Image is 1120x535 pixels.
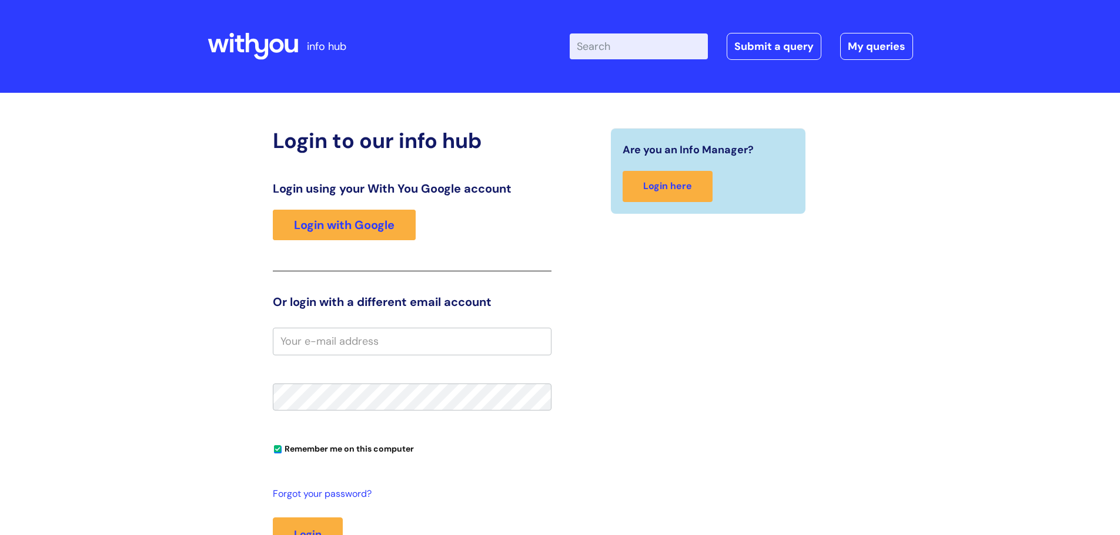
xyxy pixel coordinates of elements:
h2: Login to our info hub [273,128,551,153]
input: Remember me on this computer [274,446,282,453]
input: Your e-mail address [273,328,551,355]
a: Submit a query [727,33,821,60]
a: Forgot your password? [273,486,546,503]
a: Login here [623,171,713,202]
span: Are you an Info Manager? [623,140,754,159]
div: You can uncheck this option if you're logging in from a shared device [273,439,551,457]
a: My queries [840,33,913,60]
input: Search [570,33,708,59]
a: Login with Google [273,210,416,240]
h3: Login using your With You Google account [273,181,551,196]
label: Remember me on this computer [273,441,414,454]
p: info hub [307,37,346,56]
h3: Or login with a different email account [273,295,551,309]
